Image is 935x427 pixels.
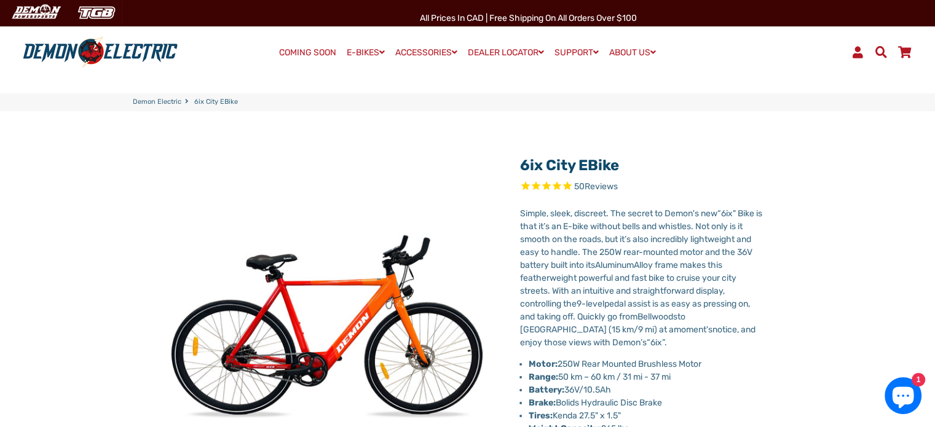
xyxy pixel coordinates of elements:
[529,385,564,395] strong: Battery:
[642,337,647,348] span: s
[520,157,619,174] a: 6ix City eBike
[550,44,603,61] a: SUPPORT
[543,221,545,232] span: ’
[520,221,743,245] span: s an E-bike without bells and whistles. Not only is it smooth on the roads, but it
[637,311,677,322] span: Bellwoods
[674,324,712,335] span: moment's
[464,44,548,61] a: DEALER LOCATOR
[665,337,667,348] span: .
[605,44,660,61] a: ABOUT US
[529,370,765,383] li: 50 km – 60 km / 31 mi - 37 mi
[529,359,558,369] strong: Motor:
[625,234,626,245] span: ’
[529,383,765,396] li: 36V/10.5Ah
[717,208,721,219] span: “
[585,182,618,192] span: Reviews
[520,234,752,270] span: s also incredibly lightweight and easy to handle. The 250W rear-mounted motor and the 36V battery...
[520,299,750,322] span: pedal assist is as easy as pressing on, and taking off. Quickly go from
[520,208,717,219] span: Simple, sleek, discreet. The secret to Demon's new
[647,337,650,348] span: “
[650,337,662,348] span: 6ix
[529,410,553,421] strong: Tires:
[529,396,765,409] li: Bolids Hydraulic Disc Brake
[881,377,925,417] inbox-online-store-chat: Shopify online store chat
[71,2,122,23] img: TGB Canada
[574,182,618,192] span: 50 reviews
[6,2,65,23] img: Demon Electric
[529,372,558,382] strong: Range:
[275,44,341,61] a: COMING SOON
[641,337,642,348] span: ’
[595,260,634,270] span: Aluminum
[529,409,765,422] li: Kenda 27.5" x 1.5"
[529,398,556,408] strong: Brake:
[662,337,665,348] span: ”
[342,44,389,61] a: E-BIKES
[194,97,238,108] span: 6ix City eBike
[391,44,462,61] a: ACCESSORIES
[529,358,765,370] li: 250W Rear Mounted Brushless Motor
[420,13,637,23] span: All Prices in CAD | Free shipping on all orders over $100
[18,36,182,68] img: Demon Electric logo
[520,180,765,194] span: Rated 4.8 out of 5 stars 50 reviews
[133,97,181,108] a: Demon Electric
[577,299,604,309] span: 9-level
